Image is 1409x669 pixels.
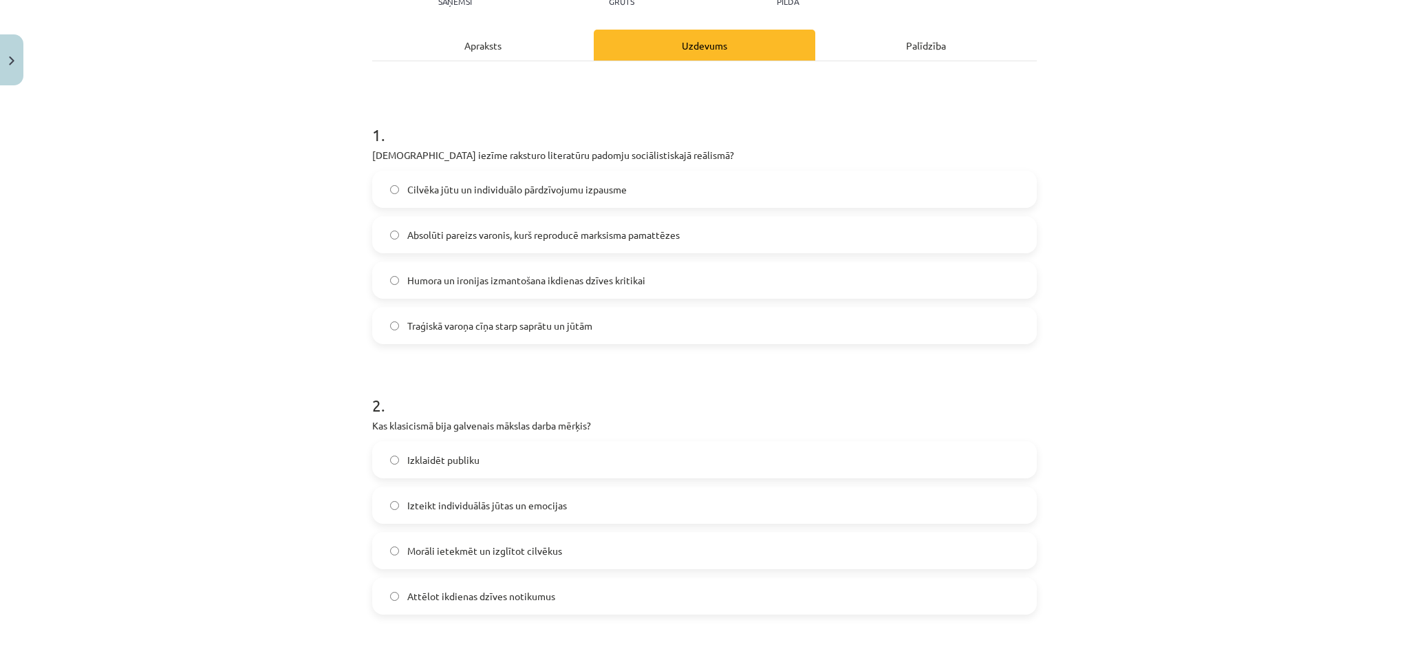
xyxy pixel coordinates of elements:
[372,148,1037,162] p: [DEMOGRAPHIC_DATA] iezīme raksturo literatūru padomju sociālistiskajā reālismā?
[407,589,555,604] span: Attēlot ikdienas dzīves notikumus
[390,276,399,285] input: Humora un ironijas izmantošana ikdienas dzīves kritikai
[407,498,567,513] span: Izteikt individuālās jūtas un emocijas
[372,30,594,61] div: Apraksts
[407,182,627,197] span: Cilvēka jūtu un individuālo pārdzīvojumu izpausme
[390,592,399,601] input: Attēlot ikdienas dzīves notikumus
[407,228,680,242] span: Absolūti pareizs varonis, kurš reproducē marksisma pamattēzes
[372,418,1037,433] p: Kas klasicismā bija galvenais mākslas darba mērķis?
[594,30,815,61] div: Uzdevums
[390,185,399,194] input: Cilvēka jūtu un individuālo pārdzīvojumu izpausme
[390,501,399,510] input: Izteikt individuālās jūtas un emocijas
[390,321,399,330] input: Traģiskā varoņa cīņa starp saprātu un jūtām
[372,372,1037,414] h1: 2 .
[372,101,1037,144] h1: 1 .
[407,544,562,558] span: Morāli ietekmēt un izglītot cilvēkus
[815,30,1037,61] div: Palīdzība
[407,319,592,333] span: Traģiskā varoņa cīņa starp saprātu un jūtām
[390,546,399,555] input: Morāli ietekmēt un izglītot cilvēkus
[407,273,645,288] span: Humora un ironijas izmantošana ikdienas dzīves kritikai
[9,56,14,65] img: icon-close-lesson-0947bae3869378f0d4975bcd49f059093ad1ed9edebbc8119c70593378902aed.svg
[390,456,399,465] input: Izklaidēt publiku
[390,231,399,240] input: Absolūti pareizs varonis, kurš reproducē marksisma pamattēzes
[407,453,480,467] span: Izklaidēt publiku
